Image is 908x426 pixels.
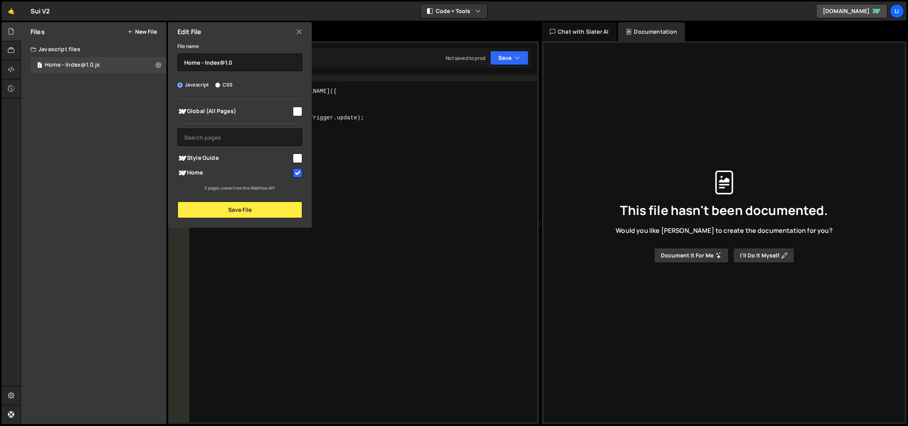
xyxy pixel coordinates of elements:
[127,29,157,35] button: New File
[204,185,275,191] small: 3 pages come from the Webflow API
[616,226,832,235] span: Would you like [PERSON_NAME] to create the documentation for you?
[177,201,302,218] button: Save File
[421,4,487,18] button: Code + Tools
[45,61,100,69] div: Home - Index@1.0.js
[177,83,183,88] input: Javascript
[215,83,220,88] input: CSS
[816,4,887,18] a: [DOMAIN_NAME]
[490,51,528,65] button: Save
[177,107,292,116] span: Global (All Pages)
[890,4,904,18] a: Li
[542,22,616,41] div: Chat with Slater AI
[177,81,209,89] label: Javascript
[446,55,485,61] div: Not saved to prod
[31,57,166,73] div: 17378/48381.js
[215,81,233,89] label: CSS
[177,154,292,163] span: Style Guide
[37,63,42,69] span: 1
[2,2,21,21] a: 🤙
[620,204,828,217] span: This file hasn't been documented.
[177,129,302,146] input: Search pages
[177,168,292,178] span: Home
[654,248,729,263] button: Document it for me
[31,6,50,16] div: Sui V2
[31,27,45,36] h2: Files
[177,42,199,50] label: File name
[177,27,201,36] h2: Edit File
[618,22,685,41] div: Documentation
[21,41,166,57] div: Javascript files
[177,54,302,71] input: Name
[733,248,794,263] button: I’ll do it myself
